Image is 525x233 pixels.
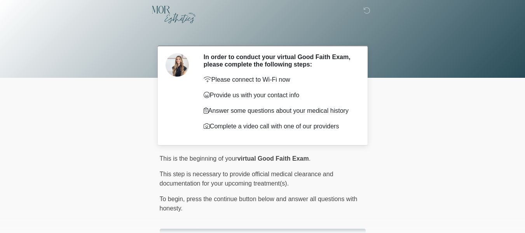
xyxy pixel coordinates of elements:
p: Complete a video call with one of our providers [204,122,354,131]
span: . [309,155,310,162]
img: Mor Esthetics Logo [152,6,196,23]
p: Provide us with your contact info [204,91,354,100]
p: Please connect to Wi-Fi now [204,75,354,84]
h1: ‎ ‎ [154,28,372,42]
span: This step is necessary to provide official medical clearance and documentation for your upcoming ... [160,171,333,187]
strong: virtual Good Faith Exam [237,155,309,162]
span: To begin, [160,196,187,202]
p: Answer some questions about your medical history [204,106,354,116]
h2: In order to conduct your virtual Good Faith Exam, please complete the following steps: [204,53,354,68]
span: This is the beginning of your [160,155,237,162]
span: press the continue button below and answer all questions with honesty. [160,196,358,212]
img: Agent Avatar [166,53,189,77]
